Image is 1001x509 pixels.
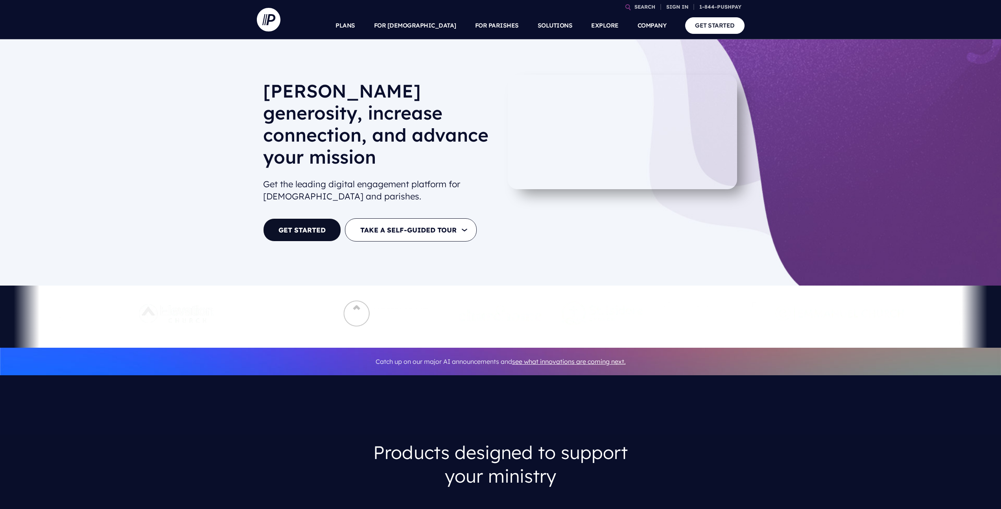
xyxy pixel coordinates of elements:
[685,17,745,33] a: GET STARTED
[475,12,519,39] a: FOR PARISHES
[591,12,619,39] a: EXPLORE
[250,292,312,335] img: Pushpay_Logo__CCM
[775,306,904,321] img: pp_logos_3
[263,218,341,242] a: GET STARTED
[512,358,626,365] a: see what innovations are coming next.
[562,301,643,325] img: pp_logos_2
[459,305,543,322] img: pp_logos_1
[332,292,440,335] img: Pushpay_Logo__NorthPoint
[263,80,494,174] h1: [PERSON_NAME] generosity, increase connection, and advance your mission
[638,12,667,39] a: COMPANY
[374,12,456,39] a: FOR [DEMOGRAPHIC_DATA]
[263,353,738,371] p: Catch up on our major AI announcements and
[336,12,355,39] a: PLANS
[345,218,477,242] button: TAKE A SELF-GUIDED TOUR
[263,175,494,206] h2: Get the leading digital engagement platform for [DEMOGRAPHIC_DATA] and parishes.
[662,292,756,335] img: Central Church Henderson NV
[538,12,573,39] a: SOLUTIONS
[353,434,648,494] h3: Products designed to support your ministry
[123,292,231,335] img: Pushpay_Logo__Elevation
